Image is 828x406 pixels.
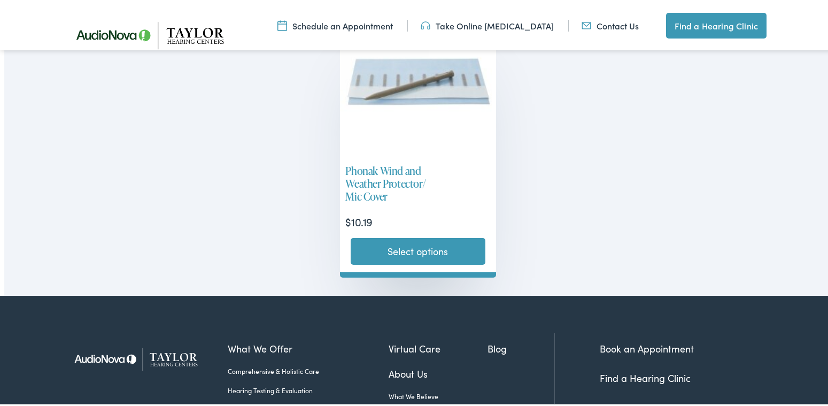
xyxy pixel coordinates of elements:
[582,18,639,29] a: Contact Us
[228,364,389,374] a: Comprehensive & Holistic Care
[666,11,767,36] a: Find a Hearing Clinic
[340,1,496,157] img: Long Phonak wind and weather/mic protector.
[389,364,488,379] a: About Us
[277,18,393,29] a: Schedule an Appointment
[228,384,389,393] a: Hearing Testing & Evaluation
[421,18,554,29] a: Take Online [MEDICAL_DATA]
[345,212,351,227] span: $
[351,236,485,263] a: Select options for “Phonak Wind and Weather Protector/ Mic Cover”
[487,339,554,354] a: Blog
[389,339,488,354] a: Virtual Care
[65,331,212,383] img: Taylor Hearing Centers
[228,339,389,354] a: What We Offer
[345,212,373,227] bdi: 10.19
[582,18,591,29] img: utility icon
[277,18,287,29] img: utility icon
[389,389,488,399] a: What We Believe
[600,340,694,353] a: Book an Appointment
[421,18,430,29] img: utility icon
[340,157,442,206] h2: Phonak Wind and Weather Protector/ Mic Cover
[340,1,496,227] a: Phonak Wind and Weather Protector/ Mic Cover $10.19
[600,369,691,382] a: Find a Hearing Clinic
